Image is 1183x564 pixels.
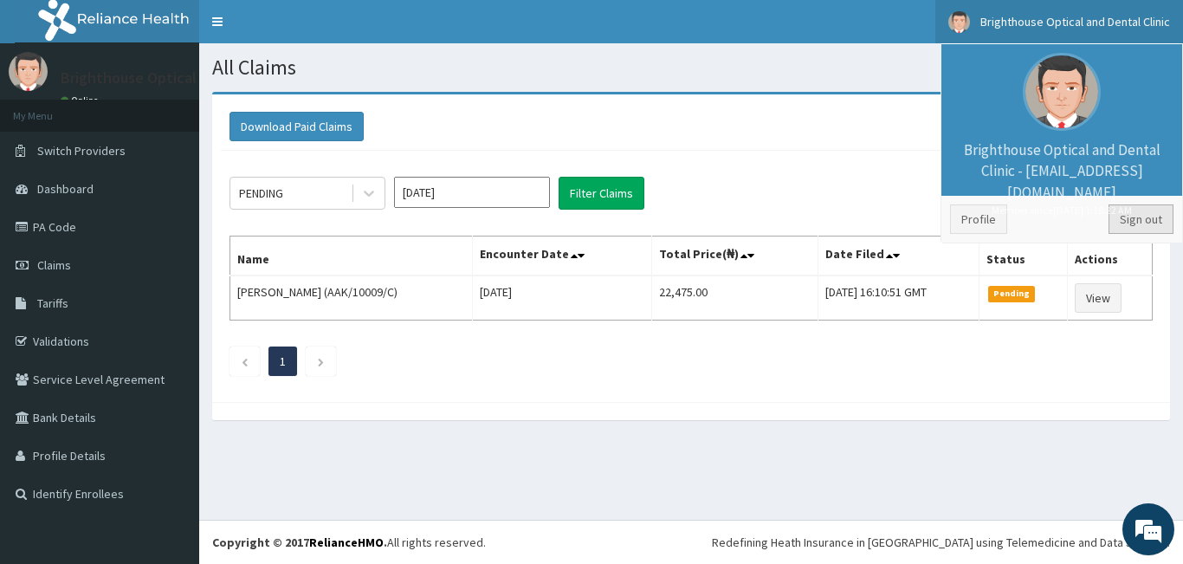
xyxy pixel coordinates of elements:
[199,520,1183,564] footer: All rights reserved.
[309,535,384,550] a: RelianceHMO
[212,535,387,550] strong: Copyright © 2017 .
[280,353,286,369] a: Page 1 is your current page
[559,177,644,210] button: Filter Claims
[317,353,325,369] a: Next page
[818,237,979,276] th: Date Filed
[652,276,818,321] td: 22,475.00
[472,276,652,321] td: [DATE]
[230,237,473,276] th: Name
[37,295,68,311] span: Tariffs
[988,286,1036,301] span: Pending
[37,257,71,273] span: Claims
[950,139,1173,217] p: Brighthouse Optical and Dental Clinic - [EMAIL_ADDRESS][DOMAIN_NAME]
[37,143,126,159] span: Switch Providers
[61,94,102,107] a: Online
[229,112,364,141] button: Download Paid Claims
[950,203,1173,217] small: Member since [DATE] 1:18:22 AM
[712,534,1170,551] div: Redefining Heath Insurance in [GEOGRAPHIC_DATA] using Telemedicine and Data Science!
[1075,283,1122,313] a: View
[1109,204,1173,234] a: Sign out
[1023,53,1101,131] img: User Image
[818,276,979,321] td: [DATE] 16:10:51 GMT
[212,56,1170,79] h1: All Claims
[948,11,970,33] img: User Image
[950,204,1007,234] a: Profile
[241,353,249,369] a: Previous page
[472,237,652,276] th: Encounter Date
[37,181,94,197] span: Dashboard
[9,52,48,91] img: User Image
[61,70,314,86] p: Brighthouse Optical and Dental Clinic
[230,276,473,321] td: [PERSON_NAME] (AAK/10009/C)
[1067,237,1152,276] th: Actions
[980,14,1170,29] span: Brighthouse Optical and Dental Clinic
[394,177,550,208] input: Select Month and Year
[239,185,283,202] div: PENDING
[979,237,1067,276] th: Status
[652,237,818,276] th: Total Price(₦)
